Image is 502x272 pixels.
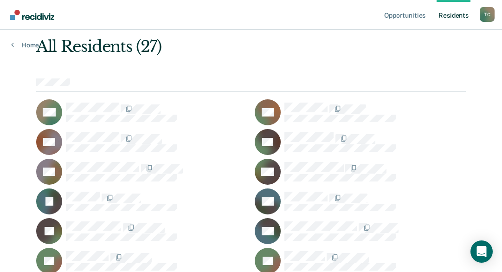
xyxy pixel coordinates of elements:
button: Profile dropdown button [480,7,495,22]
div: Open Intercom Messenger [470,240,493,263]
div: All Residents (27) [36,37,380,56]
img: Recidiviz [10,10,54,20]
div: T C [480,7,495,22]
a: Home [11,41,39,49]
